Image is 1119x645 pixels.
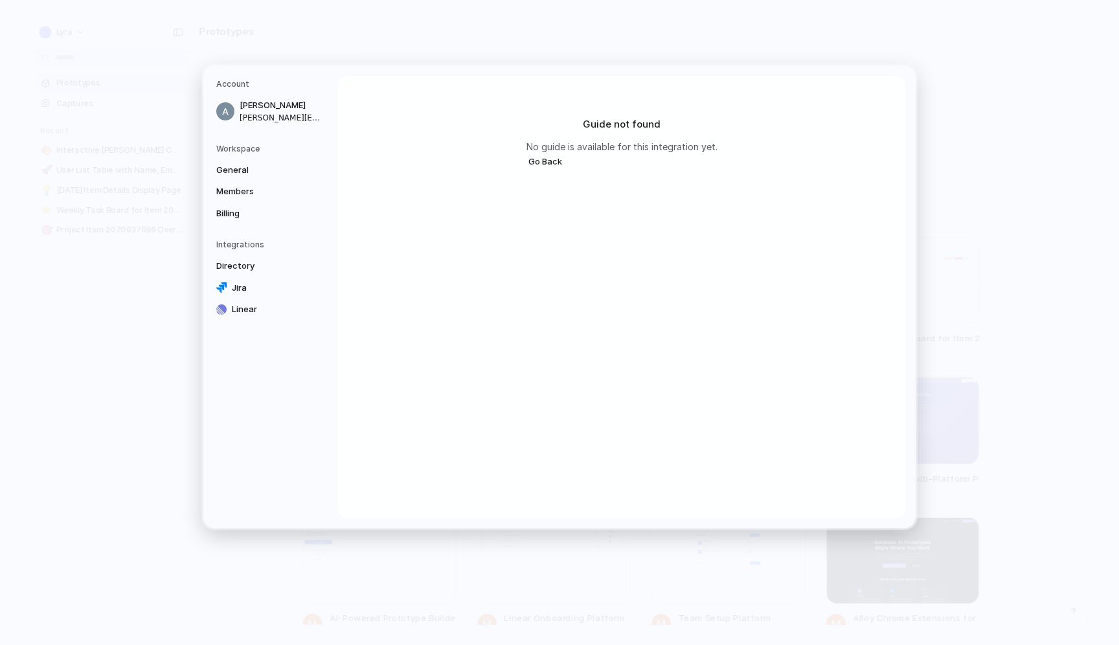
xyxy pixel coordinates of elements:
[212,299,325,320] a: Linear
[526,153,564,170] button: Go Back
[216,185,299,198] span: Members
[216,260,299,273] span: Directory
[212,95,325,128] a: [PERSON_NAME][PERSON_NAME][EMAIL_ADDRESS][DOMAIN_NAME]
[216,163,299,176] span: General
[212,277,325,298] a: Jira
[212,256,325,277] a: Directory
[212,203,325,223] a: Billing
[232,303,315,316] span: Linear
[216,78,325,90] h5: Account
[216,142,325,154] h5: Workspace
[216,207,299,220] span: Billing
[240,111,322,123] span: [PERSON_NAME][EMAIL_ADDRESS][DOMAIN_NAME]
[232,281,315,294] span: Jira
[212,159,325,180] a: General
[526,139,718,153] p: No guide is available for this integration yet.
[216,239,325,251] h5: Integrations
[212,181,325,202] a: Members
[240,99,322,112] span: [PERSON_NAME]
[526,117,718,132] h2: Guide not found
